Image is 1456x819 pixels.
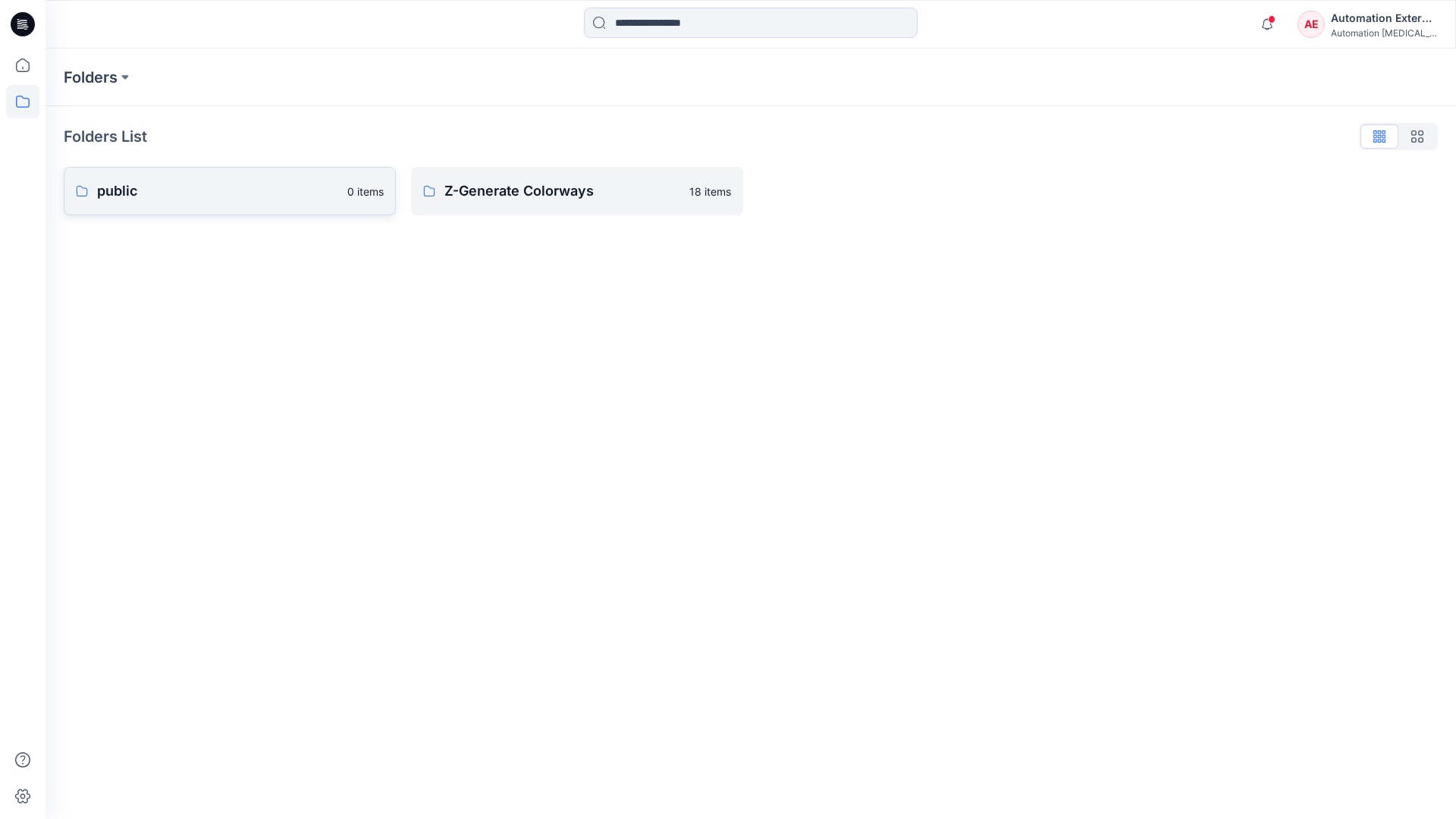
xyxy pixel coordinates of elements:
[97,180,338,202] p: public
[411,167,743,215] a: Z-Generate Colorways18 items
[347,184,384,199] p: 0 items
[64,167,396,215] a: public0 items
[1298,11,1325,38] div: AE
[64,125,147,148] p: Folders List
[1331,27,1437,39] div: Automation [MEDICAL_DATA]...
[444,180,680,202] p: Z-Generate Colorways
[64,67,118,88] a: Folders
[689,184,731,199] p: 18 items
[1331,9,1437,27] div: Automation External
